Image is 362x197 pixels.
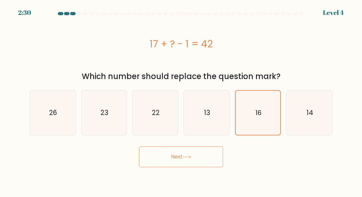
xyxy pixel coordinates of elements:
text: 22 [152,108,160,117]
text: 23 [101,108,108,117]
text: 16 [255,108,261,117]
text: 14 [306,108,313,117]
text: 26 [49,108,57,117]
button: Next [139,146,223,167]
div: Which number should replace the question mark? [34,71,328,82]
div: Level 4 [323,8,344,17]
text: 13 [204,108,210,117]
div: 17 + ? - 1 = 42 [30,37,332,51]
div: 2:30 [18,8,31,17]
